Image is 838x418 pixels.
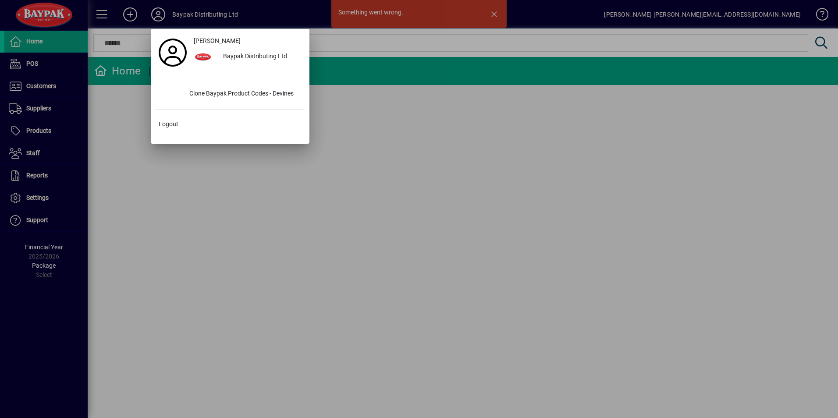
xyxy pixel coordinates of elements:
[182,86,305,102] div: Clone Baypak Product Codes - Devines
[155,86,305,102] button: Clone Baypak Product Codes - Devines
[155,117,305,132] button: Logout
[216,49,305,65] div: Baypak Distributing Ltd
[155,45,190,60] a: Profile
[159,120,178,129] span: Logout
[190,33,305,49] a: [PERSON_NAME]
[190,49,305,65] button: Baypak Distributing Ltd
[194,36,241,46] span: [PERSON_NAME]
